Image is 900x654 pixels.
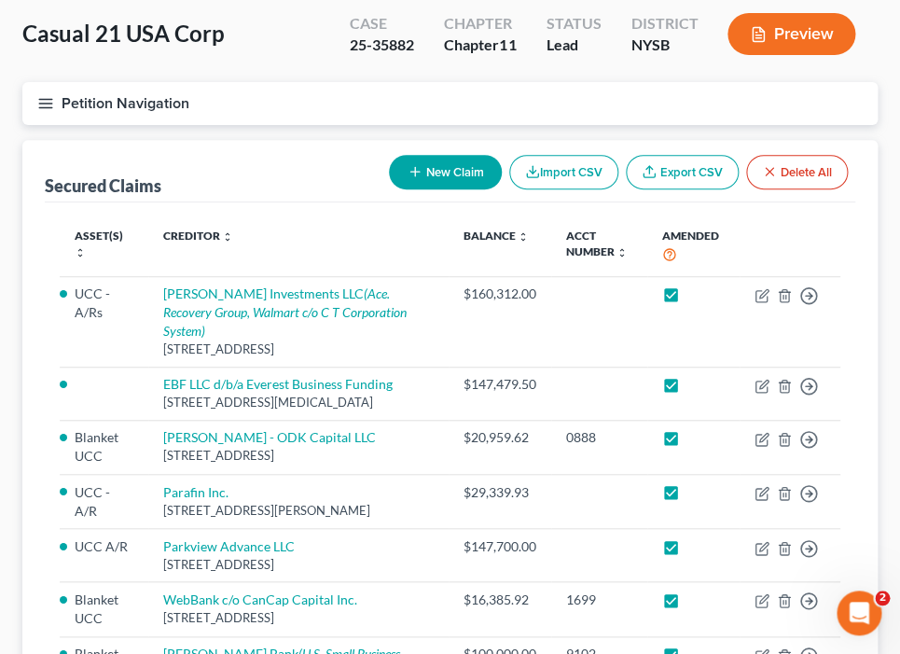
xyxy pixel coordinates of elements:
i: (Ace. Recovery Group, Walmart c/o C T Corporation System) [163,285,407,339]
div: 1699 [566,591,632,609]
div: $147,700.00 [464,537,536,556]
div: $16,385.92 [464,591,536,609]
a: EBF LLC d/b/a Everest Business Funding [163,376,393,392]
button: Petition Navigation [22,82,878,125]
div: Secured Claims [45,174,161,197]
li: UCC - A/Rs [75,285,133,322]
div: [STREET_ADDRESS] [163,447,434,465]
div: Status [546,13,601,35]
a: Balance unfold_more [464,229,529,243]
div: $160,312.00 [464,285,536,303]
div: District [630,13,698,35]
th: Amended [647,217,740,276]
i: unfold_more [222,231,233,243]
a: WebBank c/o CanCap Capital Inc. [163,591,357,607]
a: [PERSON_NAME] Investments LLC(Ace. Recovery Group, Walmart c/o C T Corporation System) [163,285,407,339]
iframe: Intercom live chat [837,591,881,635]
li: UCC A/R [75,537,133,556]
div: $20,959.62 [464,428,536,447]
a: Export CSV [626,155,739,189]
a: [PERSON_NAME] - ODK Capital LLC [163,429,376,445]
a: Parafin Inc. [163,484,228,500]
span: 2 [875,591,890,605]
i: unfold_more [616,247,628,258]
div: $147,479.50 [464,375,536,394]
div: $29,339.93 [464,483,536,502]
span: 11 [499,35,516,53]
a: Asset(s) unfold_more [75,229,123,258]
div: [STREET_ADDRESS][PERSON_NAME] [163,502,434,520]
a: Parkview Advance LLC [163,538,295,554]
button: Preview [727,13,855,55]
div: [STREET_ADDRESS] [163,556,434,574]
button: Delete All [746,155,848,189]
div: 0888 [566,428,632,447]
div: Chapter [444,13,516,35]
div: [STREET_ADDRESS][MEDICAL_DATA] [163,394,434,411]
li: Blanket UCC [75,591,133,628]
i: unfold_more [518,231,529,243]
button: New Claim [389,155,502,189]
div: Lead [546,35,601,56]
button: Import CSV [509,155,618,189]
div: Chapter [444,35,516,56]
a: Acct Number unfold_more [566,229,628,258]
div: [STREET_ADDRESS] [163,341,434,358]
i: unfold_more [75,247,86,258]
div: 25-35882 [350,35,414,56]
li: UCC - A/R [75,483,133,521]
li: Blanket UCC [75,428,133,466]
div: NYSB [630,35,698,56]
span: Casual 21 USA Corp [22,20,225,47]
a: Creditor unfold_more [163,229,233,243]
div: Case [350,13,414,35]
div: [STREET_ADDRESS] [163,609,434,627]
